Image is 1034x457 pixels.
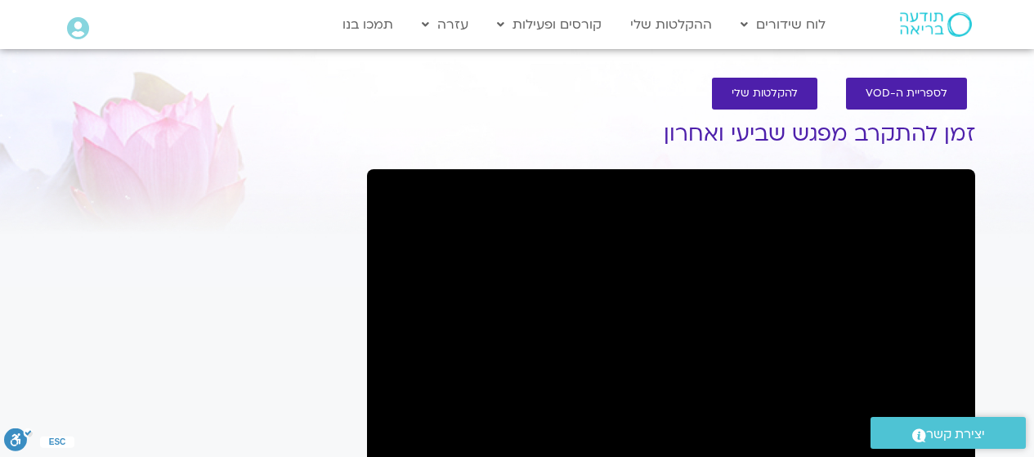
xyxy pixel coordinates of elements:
a: עזרה [414,9,477,40]
h1: זמן להתקרב מפגש שביעי ואחרון [367,122,975,146]
span: להקלטות שלי [732,87,798,100]
span: לספריית ה-VOD [866,87,947,100]
a: יצירת קשר [871,417,1026,449]
a: לוח שידורים [732,9,834,40]
a: ההקלטות שלי [622,9,720,40]
a: לספריית ה-VOD [846,78,967,110]
a: להקלטות שלי [712,78,817,110]
a: תמכו בנו [334,9,401,40]
img: תודעה בריאה [900,12,972,37]
a: קורסים ופעילות [489,9,610,40]
span: יצירת קשר [926,423,985,446]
